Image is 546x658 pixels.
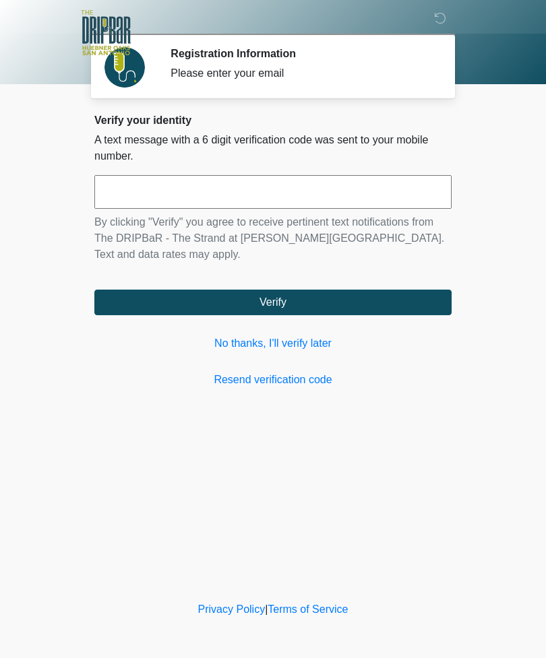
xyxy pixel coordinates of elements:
[94,290,452,315] button: Verify
[94,335,452,352] a: No thanks, I'll verify later
[198,603,266,615] a: Privacy Policy
[94,132,452,164] p: A text message with a 6 digit verification code was sent to your mobile number.
[104,47,145,88] img: Agent Avatar
[268,603,348,615] a: Terms of Service
[94,114,452,127] h2: Verify your identity
[265,603,268,615] a: |
[94,372,452,388] a: Resend verification code
[171,65,431,81] div: Please enter your email
[81,10,131,55] img: The DRIPBaR - The Strand at Huebner Oaks Logo
[94,214,452,263] p: By clicking "Verify" you agree to receive pertinent text notifications from The DRIPBaR - The Str...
